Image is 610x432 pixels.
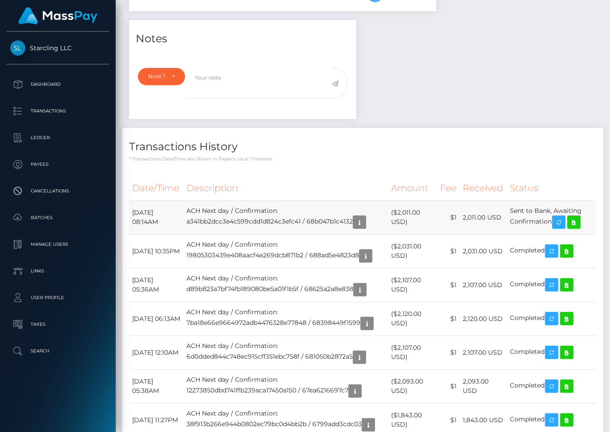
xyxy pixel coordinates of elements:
[129,302,183,336] td: [DATE] 06:13AM
[129,336,183,369] td: [DATE] 12:10AM
[388,369,437,403] td: ($2,093.00 USD)
[129,369,183,403] td: [DATE] 05:38AM
[7,180,109,202] a: Cancellations
[129,156,597,162] p: * Transactions date/time are shown in payee's local timezone
[7,127,109,149] a: Ledger
[129,234,183,268] td: [DATE] 10:35PM
[388,302,437,336] td: ($2,120.00 USD)
[183,302,388,336] td: ACH Next day / Confirmation: 7ba18e66e9664972adb4476328e77848 / 68398449f1599
[7,287,109,309] a: User Profile
[129,139,597,155] h4: Transactions History
[388,336,437,369] td: ($2,107.00 USD)
[507,336,597,369] td: Completed
[136,31,350,47] h4: Notes
[460,302,507,336] td: 2,120.00 USD
[7,153,109,176] a: Payees
[10,131,105,144] p: Ledger
[507,302,597,336] td: Completed
[388,268,437,302] td: ($2,107.00 USD)
[460,268,507,302] td: 2,107.00 USD
[183,176,388,200] th: Description
[437,234,460,268] td: $1
[460,336,507,369] td: 2,107.00 USD
[7,340,109,362] a: Search
[437,176,460,200] th: Fee
[129,268,183,302] td: [DATE] 05:36AM
[507,369,597,403] td: Completed
[10,40,25,56] img: Starcling LLC
[10,211,105,224] p: Batches
[7,73,109,96] a: Dashboard
[10,291,105,304] p: User Profile
[388,176,437,200] th: Amount
[7,207,109,229] a: Batches
[183,200,388,234] td: ACH Next day / Confirmation: a341bb2dcc3e4c599cdd1d824c3efc41 / 68b047b1c4132
[10,104,105,118] p: Transactions
[437,268,460,302] td: $1
[10,78,105,91] p: Dashboard
[507,176,597,200] th: Status
[7,100,109,122] a: Transactions
[7,233,109,256] a: Manage Users
[129,176,183,200] th: Date/Time
[460,369,507,403] td: 2,093.00 USD
[129,200,183,234] td: [DATE] 08:14AM
[507,268,597,302] td: Completed
[183,369,388,403] td: ACH Next day / Confirmation: 12273850dbd741ffb239aca17450a150 / 67ea6216697c7
[10,238,105,251] p: Manage Users
[183,336,388,369] td: ACH Next day / Confirmation: 6d0dded844c748ec915cff351ebc758f / 681050b2872a5
[10,344,105,358] p: Search
[507,200,597,234] td: Sent to Bank, Awaiting Confirmation
[10,158,105,171] p: Payees
[10,318,105,331] p: Taxes
[138,68,185,85] button: Note Type
[7,313,109,336] a: Taxes
[388,234,437,268] td: ($2,031.00 USD)
[460,176,507,200] th: Received
[183,234,388,268] td: ACH Next day / Confirmation: 19805303439e408aacf4e269dcb871b2 / 688ad5e4823d8
[388,200,437,234] td: ($2,011.00 USD)
[7,44,109,52] span: Starcling LLC
[507,234,597,268] td: Completed
[437,369,460,403] td: $1
[437,200,460,234] td: $1
[10,184,105,198] p: Cancellations
[460,200,507,234] td: 2,011.00 USD
[437,336,460,369] td: $1
[437,302,460,336] td: $1
[10,264,105,278] p: Links
[183,268,388,302] td: ACH Next day / Confirmation: d89b823a7bf74fb189080be5a01f1b5f / 68625a2a8e838
[18,7,97,24] img: MassPay Logo
[7,260,109,282] a: Links
[460,234,507,268] td: 2,031.00 USD
[148,73,165,80] div: Note Type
